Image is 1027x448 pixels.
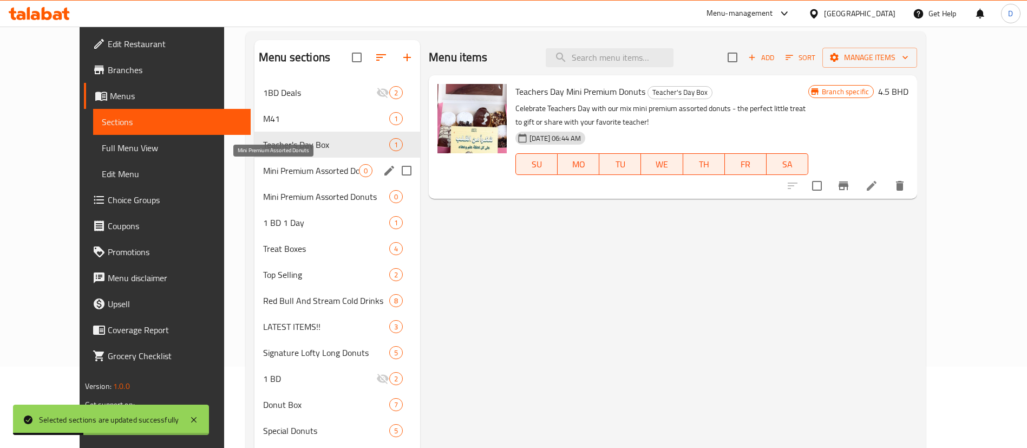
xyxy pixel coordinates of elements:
[390,270,402,280] span: 2
[824,8,895,20] div: [GEOGRAPHIC_DATA]
[110,89,243,102] span: Menus
[108,323,243,336] span: Coverage Report
[389,268,403,281] div: items
[390,88,402,98] span: 2
[359,166,372,176] span: 0
[102,167,243,180] span: Edit Menu
[437,84,507,153] img: Teachers Day Mini Premium Donuts
[771,157,804,172] span: SA
[254,392,420,418] div: Donut Box7
[558,153,599,175] button: MO
[1008,8,1013,20] span: D
[254,106,420,132] div: M411
[254,184,420,210] div: Mini Premium Assorted Donuts0
[93,109,251,135] a: Sections
[84,343,251,369] a: Grocery Checklist
[102,115,243,128] span: Sections
[108,219,243,232] span: Coupons
[390,426,402,436] span: 5
[865,179,878,192] a: Edit menu item
[263,86,376,99] span: 1BD Deals
[113,379,130,393] span: 1.0.0
[108,349,243,362] span: Grocery Checklist
[254,288,420,314] div: Red Bull And Stream Cold Drinks8
[254,132,420,158] div: Teacher's Day Box1
[84,317,251,343] a: Coverage Report
[263,372,376,385] span: 1 BD
[390,322,402,332] span: 3
[779,49,822,66] span: Sort items
[84,291,251,317] a: Upsell
[84,187,251,213] a: Choice Groups
[744,49,779,66] span: Add item
[725,153,767,175] button: FR
[263,424,389,437] span: Special Donuts
[830,173,856,199] button: Branch-specific-item
[263,242,389,255] span: Treat Boxes
[647,86,712,99] div: Teacher's Day Box
[729,157,762,172] span: FR
[263,112,389,125] span: M41
[254,366,420,392] div: 1 BD2
[263,294,389,307] div: Red Bull And Stream Cold Drinks
[390,140,402,150] span: 1
[389,112,403,125] div: items
[645,157,678,172] span: WE
[707,7,773,20] div: Menu-management
[85,398,135,412] span: Get support on:
[390,218,402,228] span: 1
[376,372,389,385] svg: Inactive section
[381,163,397,179] button: edit
[394,44,420,70] button: Add section
[786,51,815,64] span: Sort
[263,268,389,281] span: Top Selling
[599,153,641,175] button: TU
[108,193,243,206] span: Choice Groups
[254,418,420,444] div: Special Donuts5
[767,153,808,175] button: SA
[259,49,330,66] h2: Menu sections
[390,244,402,254] span: 4
[102,141,243,154] span: Full Menu View
[263,346,389,359] span: Signature Lofty Long Donuts
[263,320,389,333] span: LATEST ITEMS!!
[389,320,403,333] div: items
[84,83,251,109] a: Menus
[263,138,389,151] span: Teacher's Day Box
[429,49,488,66] h2: Menu items
[108,245,243,258] span: Promotions
[389,190,403,203] div: items
[389,242,403,255] div: items
[84,57,251,83] a: Branches
[376,86,389,99] svg: Inactive section
[831,51,908,64] span: Manage items
[747,51,776,64] span: Add
[254,158,420,184] div: Mini Premium Assorted Donuts0edit
[254,314,420,340] div: LATEST ITEMS!!3
[254,210,420,236] div: 1 BD 1 Day1
[520,157,553,172] span: SU
[641,153,683,175] button: WE
[263,190,389,203] span: Mini Premium Assorted Donuts
[546,48,673,67] input: search
[254,340,420,366] div: Signature Lofty Long Donuts5
[389,294,403,307] div: items
[359,164,372,177] div: items
[744,49,779,66] button: Add
[108,37,243,50] span: Edit Restaurant
[887,173,913,199] button: delete
[390,400,402,410] span: 7
[93,161,251,187] a: Edit Menu
[878,84,908,99] h6: 4.5 BHD
[84,213,251,239] a: Coupons
[817,87,873,97] span: Branch specific
[390,348,402,358] span: 5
